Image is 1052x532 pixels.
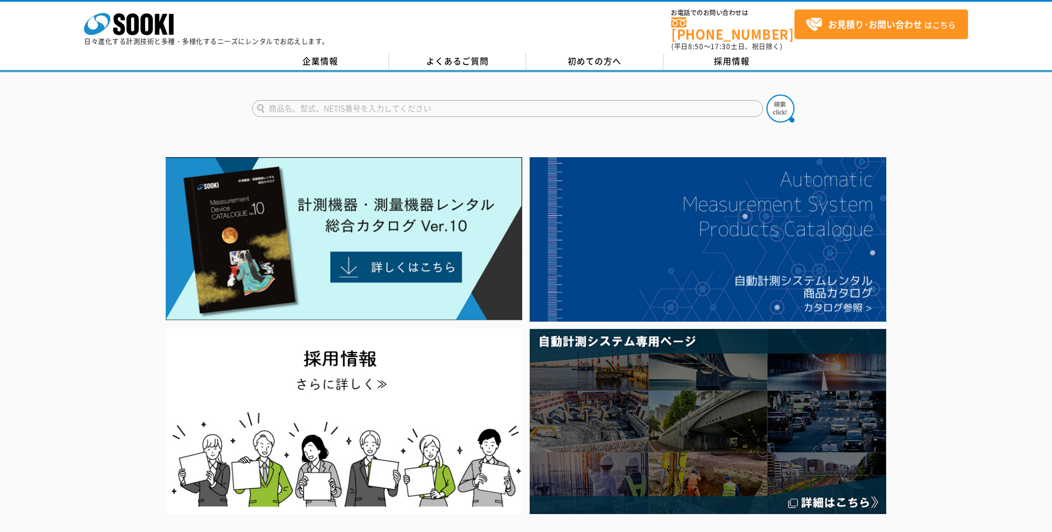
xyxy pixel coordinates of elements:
input: 商品名、型式、NETIS番号を入力してください [252,100,763,117]
p: 日々進化する計測技術と多種・多様化するニーズにレンタルでお応えします。 [84,38,329,45]
img: SOOKI recruit [166,329,522,514]
a: 採用情報 [663,53,801,70]
span: はこちら [806,16,956,33]
span: (平日 ～ 土日、祝日除く) [671,41,782,51]
a: 企業情報 [252,53,389,70]
a: 初めての方へ [526,53,663,70]
a: よくあるご質問 [389,53,526,70]
a: お見積り･お問い合わせはこちら [794,10,968,39]
img: 自動計測システムカタログ [530,157,886,322]
span: 初めての方へ [568,55,621,67]
a: [PHONE_NUMBER] [671,17,794,40]
img: 自動計測システム専用ページ [530,329,886,514]
img: btn_search.png [766,95,794,123]
span: お電話でのお問い合わせは [671,10,794,16]
strong: お見積り･お問い合わせ [828,17,922,31]
span: 8:50 [688,41,704,51]
span: 17:30 [710,41,731,51]
img: Catalog Ver10 [166,157,522,321]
